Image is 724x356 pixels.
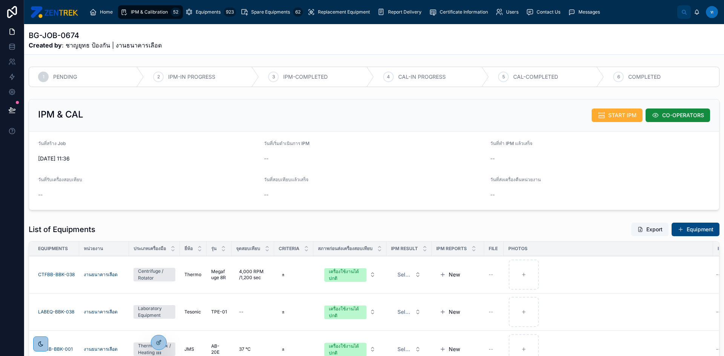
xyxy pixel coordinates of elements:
[157,74,160,80] span: 2
[211,309,227,315] span: TPE-01
[184,309,201,315] span: Tesonic
[272,74,275,80] span: 3
[375,5,427,19] a: Report Delivery
[506,9,518,15] span: Users
[53,73,77,81] span: PENDING
[29,41,62,49] strong: Created by
[537,9,560,15] span: Contact Us
[131,9,168,15] span: IPM & Calibration
[490,155,495,162] span: --
[397,308,412,316] span: Select a IPM Result
[293,8,303,17] div: 62
[397,271,412,278] span: Select a IPM Result
[716,346,721,352] div: --
[239,269,267,281] span: 4,000 RPM /1,200 sec
[133,246,166,252] span: ประเภทเครื่องมือ
[391,305,427,319] button: Select Button
[118,5,183,19] a: IPM & Calibration52
[397,345,412,353] span: Select a IPM Result
[489,272,493,278] span: --
[211,246,216,252] span: รุ่น
[449,308,460,316] span: New
[628,73,661,81] span: COMPLETED
[490,177,541,182] span: วันที่ส่งเครื่องคืนหน่วยงาน
[84,246,103,252] span: หน่วยงาน
[502,74,505,80] span: 5
[388,9,422,15] span: Report Delivery
[398,73,446,81] span: CAL-IN PROGRESS
[440,271,476,278] button: New
[282,346,285,352] span: ±
[211,269,227,281] span: Megafuge 8R
[617,74,620,80] span: 6
[38,309,74,315] a: LABEQ-BBK-038
[592,108,643,122] button: START IPM
[608,112,637,119] span: START IPM
[391,342,427,356] button: Select Button
[43,74,44,80] span: 1
[239,309,244,315] div: --
[672,223,719,236] button: Equipment
[264,141,310,146] span: วันที่เริ่มดำเนินการ IPM
[716,309,721,315] div: --
[387,74,390,80] span: 4
[427,5,493,19] a: Certificate Information
[318,302,382,322] button: Select Button
[84,272,118,278] a: งานธนาคารเลือด
[440,9,488,15] span: Certificate Information
[211,343,227,355] span: AB-20E
[318,246,373,252] span: สภาพก่อนส่งเครื่องสอบเทียบ
[38,246,68,252] span: Equipments
[29,30,162,41] h1: BG-JOB-0674
[436,246,467,252] span: Ipm reports
[38,141,66,146] span: วันที่สร้าง Job
[449,345,460,353] span: New
[87,5,118,19] a: Home
[329,306,362,319] div: เครื่องใช้งานได้ปกติ
[449,271,460,278] span: New
[282,309,285,315] span: ±
[184,272,201,278] span: Thermo
[631,223,669,236] button: Export
[440,308,476,316] button: New
[513,73,558,81] span: CAL-COMPLETED
[329,268,362,282] div: เครื่องใช้งานได้ปกติ
[38,177,82,182] span: วันที่รับเครื่องสอบเทียบ
[29,224,95,235] h1: List of Equipments
[168,73,215,81] span: IPM-IN PROGRESS
[239,346,251,352] span: 37 °C
[183,5,238,19] a: Equipments923
[490,141,532,146] span: วันที่ทำ IPM แล้วเสร็จ
[493,5,524,19] a: Users
[38,272,75,278] a: CTFBB-BBK-038
[264,177,308,182] span: วันที่สอบเทียบแล้วเสร็จ
[283,73,328,81] span: IPM-COMPLETED
[524,5,566,19] a: Contact Us
[38,108,83,121] h2: IPM & CAL
[238,5,305,19] a: Spare Equipments62
[318,9,370,15] span: Replacement Equipment
[264,191,268,199] span: --
[29,41,162,50] span: : ชาญยุทธ ป้องกัน | งานธนาคารเลือด
[38,346,73,352] a: THMB-BBK-001
[318,264,382,285] button: Select Button
[662,112,704,119] span: CO-OPERATORS
[138,342,171,356] div: Thermo Block / Heating
[84,346,118,352] a: งานธนาคารเลือด
[489,346,493,352] span: --
[578,9,600,15] span: Messages
[279,246,299,252] span: Criteria
[38,155,258,162] span: [DATE] 11:36
[100,9,113,15] span: Home
[38,191,43,199] span: --
[489,309,493,315] span: --
[646,108,710,122] button: CO-OPERATORS
[84,309,118,315] span: งานธนาคารเลือด
[716,272,721,278] div: --
[440,345,476,353] button: New
[236,246,260,252] span: จุดสอบเทียบ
